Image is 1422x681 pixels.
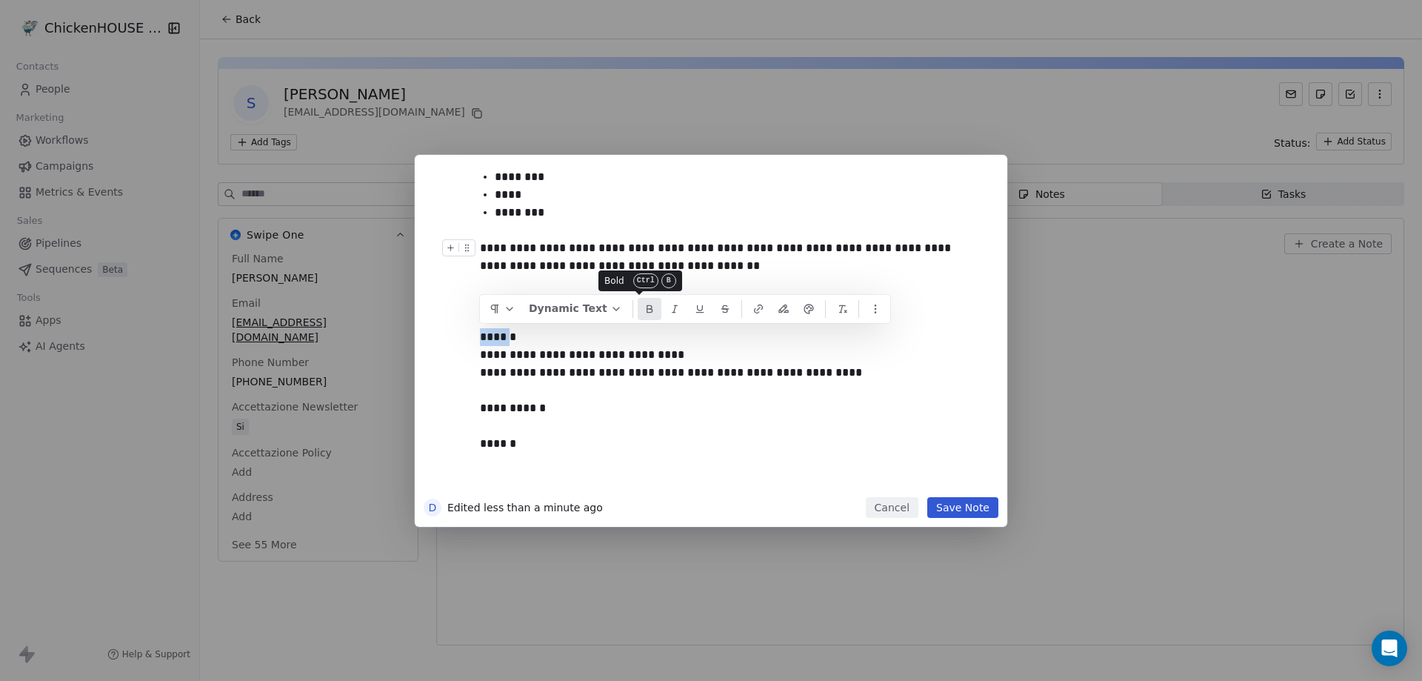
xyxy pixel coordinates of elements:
span: Edited less than a minute ago [447,500,603,515]
span: Bold [604,275,624,287]
button: Dynamic Text [523,298,628,320]
button: Cancel [866,497,918,518]
kbd: Ctrl [633,273,658,288]
kbd: B [661,273,676,288]
button: Save Note [927,497,998,518]
span: D [424,499,441,516]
